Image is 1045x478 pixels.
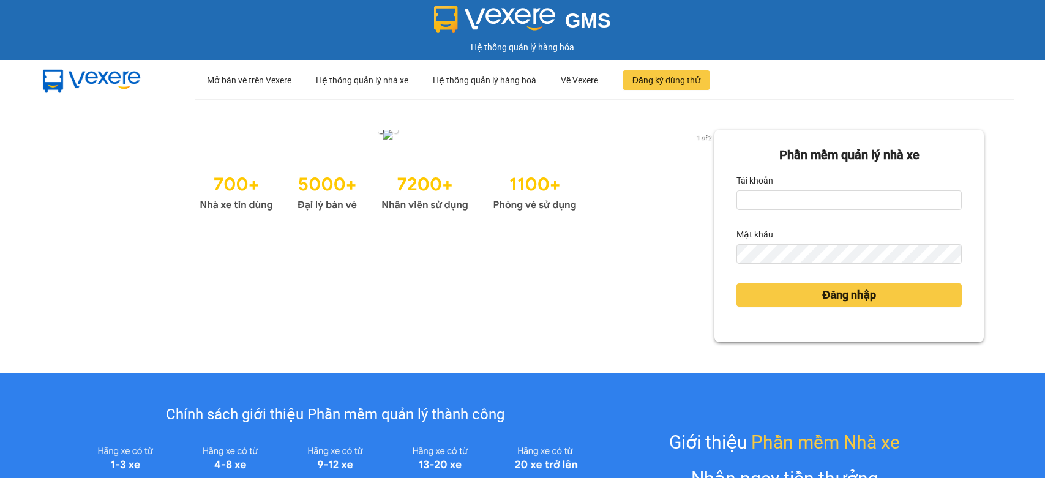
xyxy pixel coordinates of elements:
span: Đăng ký dùng thử [632,73,700,87]
input: Tài khoản [736,190,962,210]
input: Mật khẩu [736,244,962,264]
img: mbUUG5Q.png [31,60,153,100]
button: previous slide / item [61,130,78,143]
li: slide item 1 [378,129,383,133]
p: 1 of 2 [693,130,714,146]
span: Đăng nhập [822,286,876,304]
div: Hệ thống quản lý hàng hoá [433,61,536,100]
div: Hệ thống quản lý nhà xe [316,61,408,100]
span: GMS [565,9,611,32]
label: Mật khẩu [736,225,773,244]
button: next slide / item [697,130,714,143]
button: Đăng nhập [736,283,962,307]
div: Hệ thống quản lý hàng hóa [3,40,1042,54]
li: slide item 2 [393,129,398,133]
label: Tài khoản [736,171,773,190]
a: GMS [434,18,611,28]
div: Về Vexere [561,61,598,100]
div: Mở bán vé trên Vexere [207,61,291,100]
span: Phần mềm Nhà xe [751,428,900,457]
button: Đăng ký dùng thử [623,70,710,90]
div: Chính sách giới thiệu Phần mềm quản lý thành công [73,403,597,427]
div: Phần mềm quản lý nhà xe [736,146,962,165]
img: logo 2 [434,6,555,33]
img: Statistics.png [200,168,577,214]
div: Giới thiệu [669,428,900,457]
